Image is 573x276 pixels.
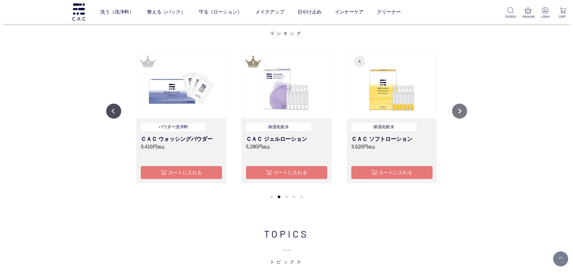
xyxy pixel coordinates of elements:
button: 5 of 2 [300,196,303,198]
button: Next [452,104,467,119]
p: 保湿化粧水 [351,123,416,131]
button: 4 of 2 [293,196,295,198]
button: 1 of 2 [270,196,273,198]
span: 税込 [263,145,270,149]
a: 守る（ローション） [199,4,242,20]
button: 2 of 2 [278,196,280,198]
button: Previous [106,104,121,119]
a: インナーケア [335,4,364,20]
button: 3 of 2 [285,196,288,198]
a: クリーナー [377,4,401,20]
a: CART [557,7,568,19]
button: カートに入れる [141,166,222,179]
p: 3,520円 [351,143,433,150]
p: パウダー洗浄料 [141,123,206,131]
h3: ＣＡＣ ウォッシングパウダー [141,135,222,143]
a: 保湿化粧水 ＣＡＣ ソフトローション 3,520円税込 [351,123,433,159]
a: RANKING [522,7,534,19]
p: LOGIN [540,14,551,19]
a: SEARCH [505,7,516,19]
p: 保湿化粧水 [246,123,311,131]
p: SEARCH [505,14,516,19]
button: カートに入れる [246,166,327,179]
img: ＣＡＣウォッシングパウダー [137,52,226,118]
p: 5,280円 [246,143,327,150]
a: 保湿化粧水 ＣＡＣ ジェルローション 5,280円税込 [246,123,327,159]
a: パウダー洗浄料 ＣＡＣ ウォッシングパウダー 3,410円税込 [141,123,222,159]
h3: ＣＡＣ ソフトローション [351,135,433,143]
p: 3,410円 [141,143,222,150]
img: ＣＡＣジェルローション loading= [242,52,331,118]
span: トピックス [106,241,467,265]
button: カートに入れる [351,166,433,179]
img: logo [71,3,86,20]
a: 日やけ止め [297,4,322,20]
p: RANKING [522,14,534,19]
h3: ＣＡＣ ジェルローション [246,135,327,143]
a: メイクアップ [255,4,284,20]
p: CART [557,14,568,19]
a: 整える（パック） [147,4,186,20]
a: LOGIN [540,7,551,19]
img: ＣＡＣソフトローション [347,52,437,118]
a: 洗う（洗浄料） [100,4,134,20]
span: 税込 [158,145,165,149]
span: 税込 [368,145,375,149]
h2: TOPICS [106,226,467,265]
